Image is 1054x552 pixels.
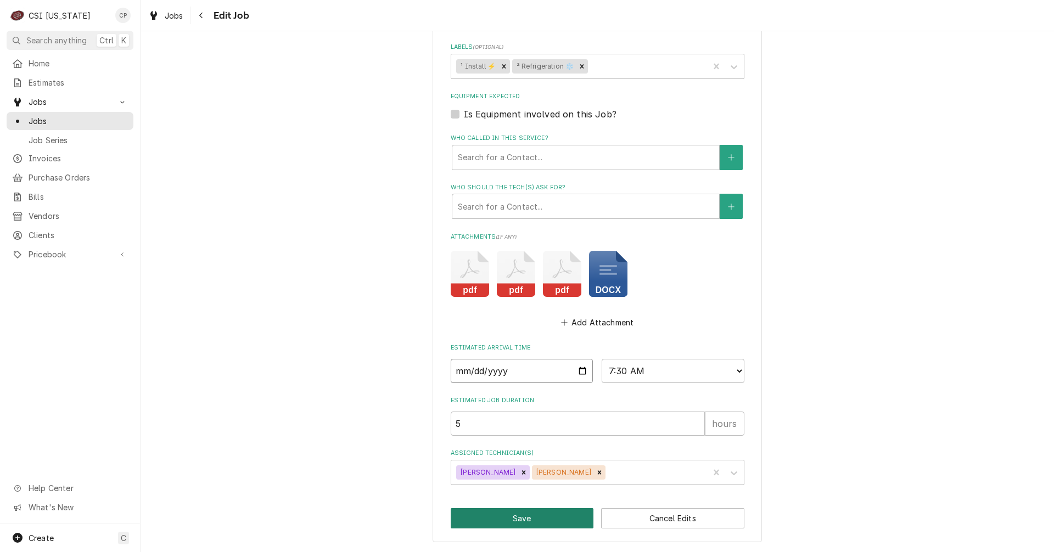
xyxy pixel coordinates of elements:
a: Go to What's New [7,498,133,516]
div: Button Group Row [451,508,744,528]
button: Add Attachment [559,315,636,330]
div: CSI [US_STATE] [29,10,91,21]
div: hours [705,412,744,436]
div: Estimated Arrival Time [451,343,744,382]
div: [PERSON_NAME] [532,465,593,480]
label: Estimated Job Duration [451,396,744,405]
a: Go to Help Center [7,479,133,497]
span: Jobs [29,115,128,127]
span: Invoices [29,153,128,164]
button: Search anythingCtrlK [7,31,133,50]
span: Ctrl [99,35,114,46]
label: Assigned Technician(s) [451,449,744,458]
span: Pricebook [29,249,111,260]
a: Clients [7,226,133,244]
div: ² Refrigeration ❄️ [512,59,576,74]
svg: Create New Contact [728,154,735,161]
span: ( if any ) [496,234,517,240]
div: C [10,8,25,23]
a: Go to Pricebook [7,245,133,263]
div: Remove Jay Maiden [518,465,530,480]
div: Button Group [451,508,744,528]
span: Estimates [29,77,128,88]
div: Labels [451,43,744,78]
button: docx [589,251,627,297]
span: Jobs [165,10,183,21]
a: Estimates [7,74,133,92]
button: Navigate back [193,7,210,24]
div: CP [115,8,131,23]
button: Create New Contact [720,194,743,219]
svg: Create New Contact [728,203,735,211]
div: Remove ¹ Install ⚡️ [498,59,510,74]
button: Create New Contact [720,145,743,170]
span: Create [29,533,54,543]
label: Estimated Arrival Time [451,343,744,352]
button: Save [451,508,594,528]
div: Craig Pierce's Avatar [115,8,131,23]
div: CSI Kentucky's Avatar [10,8,25,23]
div: Equipment Expected [451,92,744,120]
label: Is Equipment involved on this Job? [464,108,616,121]
div: Remove ² Refrigeration ❄️ [576,59,588,74]
a: Job Series [7,131,133,149]
a: Home [7,54,133,72]
label: Who should the tech(s) ask for? [451,183,744,192]
input: Date [451,359,593,383]
span: ( optional ) [473,44,503,50]
span: Job Series [29,134,128,146]
div: Who should the tech(s) ask for? [451,183,744,219]
a: Go to Jobs [7,93,133,111]
span: Vendors [29,210,128,222]
span: C [121,532,126,544]
button: Cancel Edits [601,508,744,528]
button: pdf [451,251,489,297]
a: Purchase Orders [7,168,133,187]
span: Home [29,58,128,69]
span: Purchase Orders [29,172,128,183]
a: Invoices [7,149,133,167]
span: K [121,35,126,46]
label: Equipment Expected [451,92,744,101]
span: What's New [29,502,127,513]
div: Remove Jesus Salas [593,465,606,480]
div: Attachments [451,233,744,330]
label: Attachments [451,233,744,241]
button: pdf [497,251,535,297]
a: Jobs [7,112,133,130]
span: Jobs [29,96,111,108]
span: Help Center [29,482,127,494]
span: Clients [29,229,128,241]
a: Bills [7,188,133,206]
div: Who called in this service? [451,134,744,170]
span: Edit Job [210,8,249,23]
div: ¹ Install ⚡️ [456,59,498,74]
a: Jobs [144,7,188,25]
span: Bills [29,191,128,202]
div: Estimated Job Duration [451,396,744,435]
div: [PERSON_NAME] [456,465,518,480]
select: Time Select [602,359,744,383]
div: Assigned Technician(s) [451,449,744,485]
label: Who called in this service? [451,134,744,143]
button: pdf [543,251,581,297]
span: Search anything [26,35,87,46]
label: Labels [451,43,744,52]
a: Vendors [7,207,133,225]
